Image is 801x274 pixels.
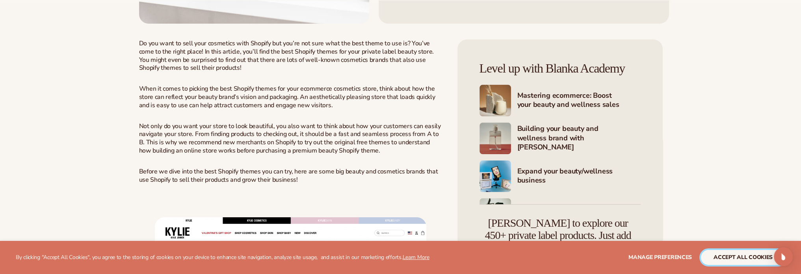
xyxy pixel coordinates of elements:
a: Shopify Image 8 Marketing your beauty and wellness brand 101 [479,198,641,230]
button: accept all cookies [701,250,785,265]
a: Shopify Image 5 Mastering ecommerce: Boost your beauty and wellness sales [479,85,641,116]
a: Learn More [402,253,429,261]
span: Manage preferences [628,253,692,261]
img: Shopify Image 7 [479,160,511,192]
p: Before we dive into the best Shopify themes you can try, here are some big beauty and cosmetics b... [139,168,442,184]
button: Manage preferences [628,250,692,265]
h4: Expand your beauty/wellness business [517,167,641,186]
img: Shopify Image 5 [479,85,511,116]
img: Shopify Image 8 [479,198,511,230]
p: Do you want to sell your cosmetics with Shopify but you’re not sure what the best theme to use is... [139,39,442,72]
h4: Mastering ecommerce: Boost your beauty and wellness sales [517,91,641,110]
div: Open Intercom Messenger [774,247,793,266]
a: Shopify Image 6 Building your beauty and wellness brand with [PERSON_NAME] [479,123,641,154]
h4: Building your beauty and wellness brand with [PERSON_NAME] [517,124,641,153]
p: Not only do you want your store to look beautiful, you also want to think about how your customer... [139,122,442,155]
img: Shopify Image 6 [479,123,511,154]
h4: [PERSON_NAME] to explore our 450+ private label products. Just add your brand – we handle the rest! [479,217,637,253]
a: Shopify Image 7 Expand your beauty/wellness business [479,160,641,192]
p: When it comes to picking the best Shopify themes for your ecommerce cosmetics store, think about ... [139,85,442,109]
h4: Level up with Blanka Academy [479,62,641,75]
p: By clicking "Accept All Cookies", you agree to the storing of cookies on your device to enhance s... [16,254,429,261]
